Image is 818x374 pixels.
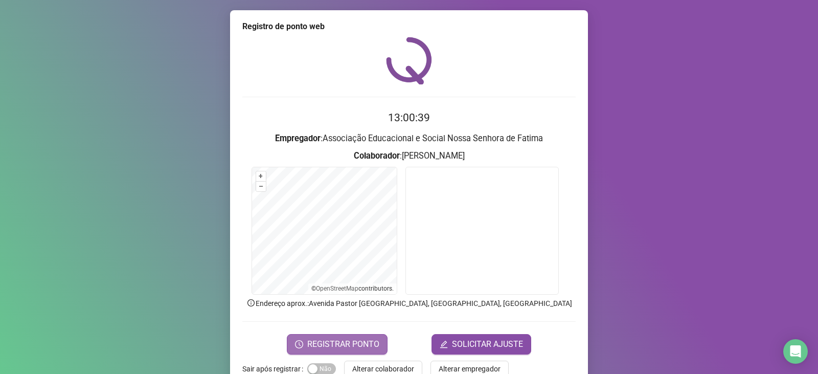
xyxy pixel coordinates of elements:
[256,171,266,181] button: +
[388,112,430,124] time: 13:00:39
[242,298,576,309] p: Endereço aprox. : Avenida Pastor [GEOGRAPHIC_DATA], [GEOGRAPHIC_DATA], [GEOGRAPHIC_DATA]
[452,338,523,350] span: SOLICITAR AJUSTE
[783,339,808,364] div: Open Intercom Messenger
[440,340,448,348] span: edit
[242,132,576,145] h3: : Associação Educacional e Social Nossa Senhora de Fatima
[316,285,358,292] a: OpenStreetMap
[386,37,432,84] img: QRPoint
[242,20,576,33] div: Registro de ponto web
[431,334,531,355] button: editSOLICITAR AJUSTE
[307,338,379,350] span: REGISTRAR PONTO
[295,340,303,348] span: clock-circle
[242,149,576,163] h3: : [PERSON_NAME]
[287,334,388,355] button: REGISTRAR PONTO
[275,134,321,143] strong: Empregador
[256,182,266,191] button: –
[354,151,400,161] strong: Colaborador
[311,285,394,292] li: © contributors.
[246,298,256,307] span: info-circle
